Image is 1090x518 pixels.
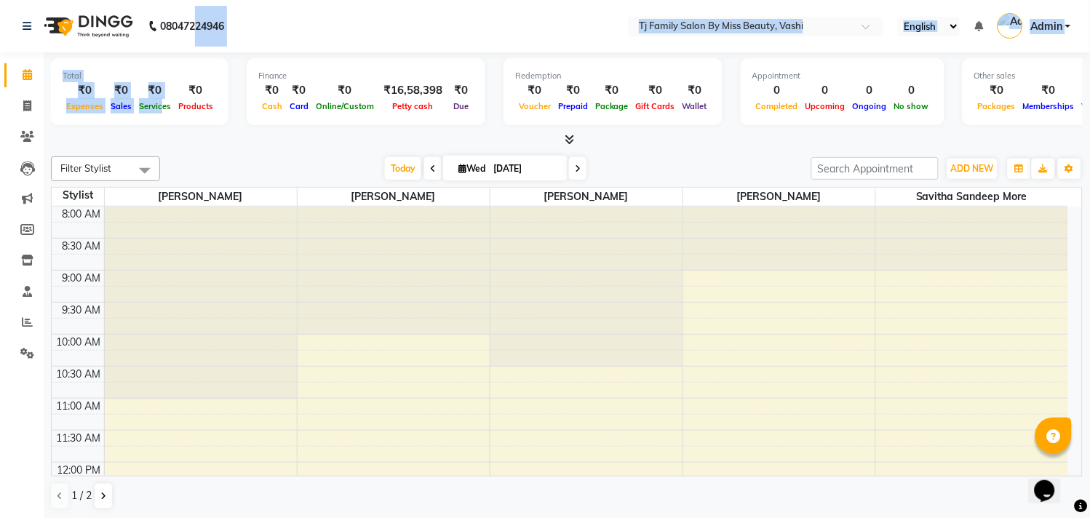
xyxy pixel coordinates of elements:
div: ₹0 [1019,82,1078,99]
span: Today [385,157,421,180]
span: Upcoming [802,101,849,111]
div: 0 [849,82,891,99]
div: ₹0 [286,82,312,99]
div: 12:00 PM [55,463,104,478]
span: Services [135,101,175,111]
span: Ongoing [849,101,891,111]
div: ₹0 [175,82,217,99]
div: ₹0 [448,82,474,99]
div: ₹0 [312,82,378,99]
img: Admin [998,13,1023,39]
span: 1 / 2 [71,488,92,503]
img: logo [37,6,137,47]
b: 08047224946 [160,6,224,47]
span: Voucher [515,101,554,111]
div: 8:30 AM [60,239,104,254]
span: Filter Stylist [60,162,111,174]
span: [PERSON_NAME] [298,188,490,206]
span: Card [286,101,312,111]
div: 9:00 AM [60,271,104,286]
span: ADD NEW [951,163,994,174]
div: Finance [258,70,474,82]
div: ₹0 [107,82,135,99]
span: Admin [1030,19,1062,34]
input: Search Appointment [811,157,939,180]
span: Expenses [63,101,107,111]
span: Wallet [679,101,711,111]
div: ₹0 [632,82,679,99]
div: ₹16,58,398 [378,82,448,99]
span: Gift Cards [632,101,679,111]
div: Stylist [52,188,104,203]
div: ₹0 [679,82,711,99]
button: ADD NEW [947,159,998,179]
div: 10:30 AM [54,367,104,382]
div: ₹0 [258,82,286,99]
span: No show [891,101,933,111]
iframe: chat widget [1029,460,1075,503]
div: ₹0 [63,82,107,99]
span: Completed [752,101,802,111]
div: ₹0 [515,82,554,99]
div: 11:30 AM [54,431,104,446]
div: Redemption [515,70,711,82]
span: Packages [974,101,1019,111]
span: [PERSON_NAME] [490,188,683,206]
span: savitha sandeep more [876,188,1069,206]
span: Due [450,101,472,111]
span: Package [592,101,632,111]
div: 0 [752,82,802,99]
div: ₹0 [592,82,632,99]
div: Total [63,70,217,82]
input: 2025-09-03 [489,158,562,180]
span: Wed [455,163,489,174]
div: 8:00 AM [60,207,104,222]
span: Cash [258,101,286,111]
span: Sales [107,101,135,111]
span: Online/Custom [312,101,378,111]
span: Products [175,101,217,111]
span: Memberships [1019,101,1078,111]
div: Appointment [752,70,933,82]
div: ₹0 [135,82,175,99]
div: 11:00 AM [54,399,104,414]
span: Petty cash [389,101,437,111]
div: ₹0 [974,82,1019,99]
div: ₹0 [554,82,592,99]
span: [PERSON_NAME] [683,188,875,206]
span: [PERSON_NAME] [105,188,297,206]
div: 10:00 AM [54,335,104,350]
span: Prepaid [554,101,592,111]
div: 0 [802,82,849,99]
div: 0 [891,82,933,99]
div: 9:30 AM [60,303,104,318]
